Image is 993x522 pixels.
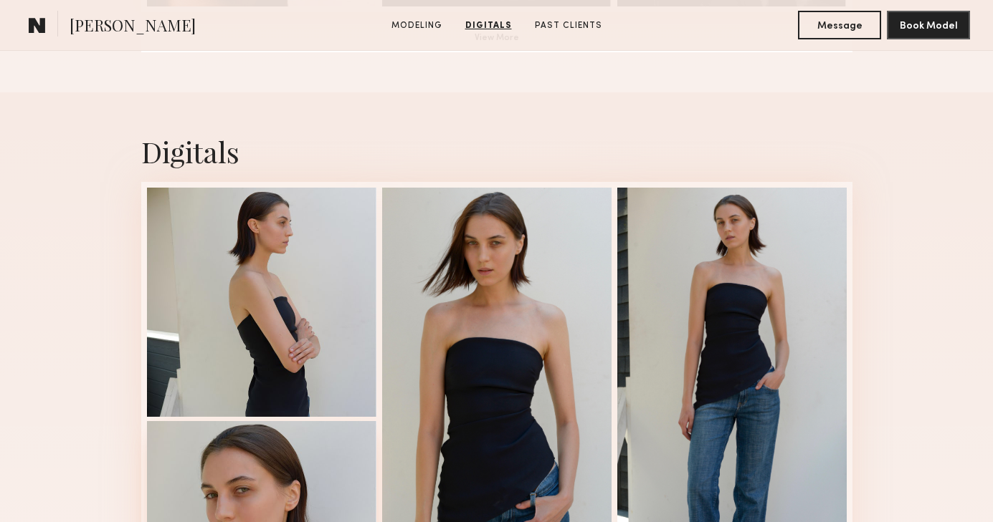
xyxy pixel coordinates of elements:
button: Book Model [887,11,970,39]
button: Message [798,11,881,39]
a: Modeling [386,19,448,32]
a: Digitals [460,19,518,32]
div: Digitals [141,132,852,170]
a: Book Model [887,19,970,31]
span: [PERSON_NAME] [70,14,196,39]
a: Past Clients [529,19,608,32]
